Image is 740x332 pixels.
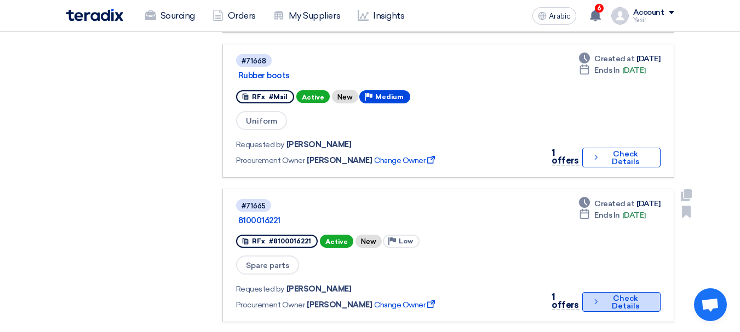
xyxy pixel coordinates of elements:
[636,199,660,208] font: [DATE]
[302,93,324,101] font: Active
[622,66,646,75] font: [DATE]
[238,71,290,80] font: Rubber boots
[597,4,601,12] font: 6
[242,57,266,65] font: #71668
[136,4,204,28] a: Sourcing
[337,93,353,101] font: New
[307,300,372,310] font: [PERSON_NAME]
[633,16,646,24] font: Yasir
[238,215,280,225] font: 8100016221
[612,294,639,311] font: Check Details
[582,292,661,312] button: Check Details
[242,202,266,210] font: #71665
[349,4,413,28] a: Insights
[549,11,571,21] font: Arabic
[238,215,512,225] a: 8100016221
[246,261,289,270] font: Spare parts
[286,140,352,149] font: [PERSON_NAME]
[265,4,349,28] a: My Suppliers
[286,284,352,294] font: [PERSON_NAME]
[252,93,265,101] font: RFx
[236,300,305,310] font: Procurement Owner
[252,237,265,245] font: RFx
[289,10,340,21] font: My Suppliers
[238,71,512,80] a: Rubber boots
[594,211,620,220] font: Ends In
[246,117,277,126] font: Uniform
[636,54,660,63] font: [DATE]
[612,149,639,166] font: Check Details
[269,237,311,245] font: #8100016221
[374,300,425,310] font: Change Owner
[269,93,288,101] font: #Mail
[325,238,348,246] font: Active
[228,10,256,21] font: Orders
[622,211,646,220] font: [DATE]
[594,199,634,208] font: Created at
[594,66,620,75] font: Ends In
[594,54,634,63] font: Created at
[532,7,576,25] button: Arabic
[633,8,664,17] font: Account
[361,237,376,246] font: New
[582,148,661,167] button: Check Details
[236,140,284,149] font: Requested by
[611,7,629,25] img: profile_test.png
[552,292,578,310] font: 1 offers
[307,156,372,165] font: [PERSON_NAME]
[374,156,425,165] font: Change Owner
[552,148,578,166] font: 1 offers
[375,93,404,101] font: Medium
[236,284,284,294] font: Requested by
[204,4,265,28] a: Orders
[694,288,727,321] div: Open chat
[160,10,195,21] font: Sourcing
[373,10,404,21] font: Insights
[399,237,413,245] font: Low
[236,156,305,165] font: Procurement Owner
[66,9,123,21] img: Teradix logo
